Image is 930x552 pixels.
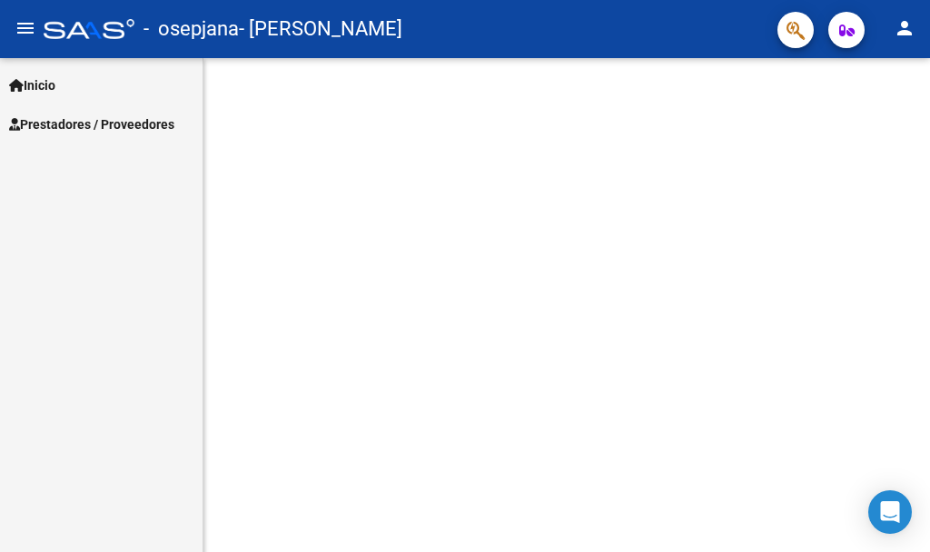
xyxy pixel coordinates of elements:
span: Inicio [9,75,55,95]
span: Prestadores / Proveedores [9,114,174,134]
span: - [PERSON_NAME] [239,9,402,49]
mat-icon: menu [15,17,36,39]
mat-icon: person [894,17,915,39]
span: - osepjana [143,9,239,49]
div: Open Intercom Messenger [868,490,912,534]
